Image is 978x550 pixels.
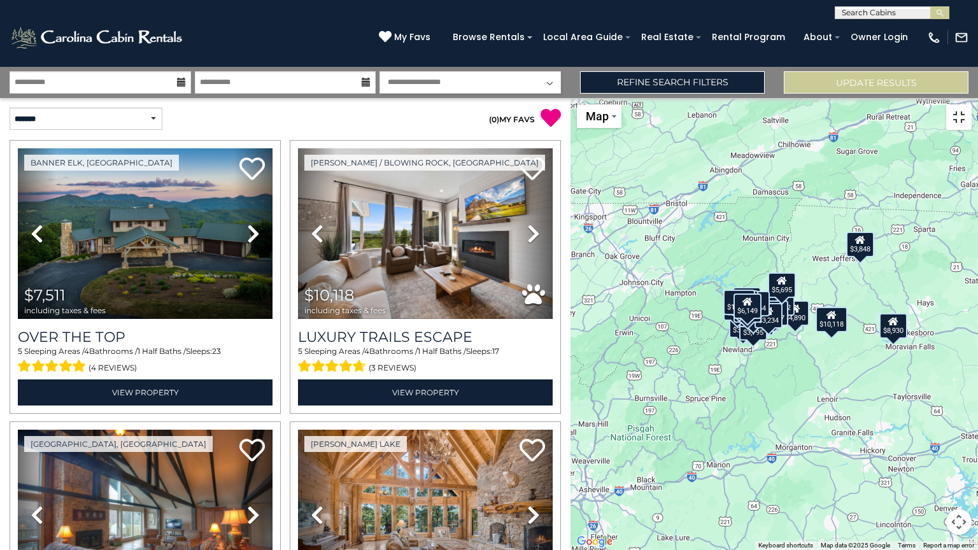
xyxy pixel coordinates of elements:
[298,346,302,356] span: 5
[821,542,890,549] span: Map data ©2025 Google
[492,346,499,356] span: 17
[733,293,762,319] div: $6,149
[574,533,616,550] a: Open this area in Google Maps (opens a new window)
[923,542,974,549] a: Report a map error
[781,300,809,326] div: $4,890
[379,31,434,45] a: My Favs
[446,27,531,47] a: Browse Rentals
[954,31,968,45] img: mail-regular-white.png
[369,360,416,376] span: (3 reviews)
[18,328,273,346] a: Over The Top
[298,148,553,319] img: thumbnail_168695581.jpeg
[580,71,765,94] a: Refine Search Filters
[18,379,273,405] a: View Property
[492,115,497,124] span: 0
[24,306,106,314] span: including taxes & fees
[298,379,553,405] a: View Property
[304,286,354,304] span: $10,118
[844,27,914,47] a: Owner Login
[946,104,972,130] button: Toggle fullscreen view
[797,27,839,47] a: About
[520,437,545,465] a: Add to favorites
[18,148,273,319] img: thumbnail_167153549.jpeg
[24,286,66,304] span: $7,511
[89,360,137,376] span: (4 reviews)
[24,436,213,452] a: [GEOGRAPHIC_DATA], [GEOGRAPHIC_DATA]
[10,25,186,50] img: White-1-2.png
[739,315,767,341] div: $3,795
[84,346,89,356] span: 4
[364,346,369,356] span: 4
[537,27,629,47] a: Local Area Guide
[879,313,907,339] div: $8,930
[705,27,791,47] a: Rental Program
[946,509,972,535] button: Map camera controls
[298,346,553,376] div: Sleeping Areas / Bathrooms / Sleeps:
[138,346,186,356] span: 1 Half Baths /
[768,272,796,298] div: $5,695
[760,300,788,326] div: $5,067
[239,156,265,183] a: Add to favorites
[635,27,700,47] a: Real Estate
[489,115,535,124] a: (0)MY FAVS
[927,31,941,45] img: phone-regular-white.png
[24,155,179,171] a: Banner Elk, [GEOGRAPHIC_DATA]
[577,104,621,128] button: Change map style
[18,346,273,376] div: Sleeping Areas / Bathrooms / Sleeps:
[733,287,761,313] div: $4,165
[418,346,466,356] span: 1 Half Baths /
[784,71,968,94] button: Update Results
[212,346,221,356] span: 23
[304,155,545,171] a: [PERSON_NAME] / Blowing Rock, [GEOGRAPHIC_DATA]
[898,542,916,549] a: Terms (opens in new tab)
[304,436,407,452] a: [PERSON_NAME] Lake
[816,307,847,332] div: $10,118
[298,328,553,346] a: Luxury Trails Escape
[723,290,755,315] div: $10,906
[586,109,609,123] span: Map
[574,533,616,550] img: Google
[304,306,386,314] span: including taxes & fees
[394,31,430,44] span: My Favs
[846,232,874,257] div: $3,848
[18,346,22,356] span: 5
[239,437,265,465] a: Add to favorites
[489,115,499,124] span: ( )
[758,541,813,550] button: Keyboard shortcuts
[729,313,757,338] div: $3,711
